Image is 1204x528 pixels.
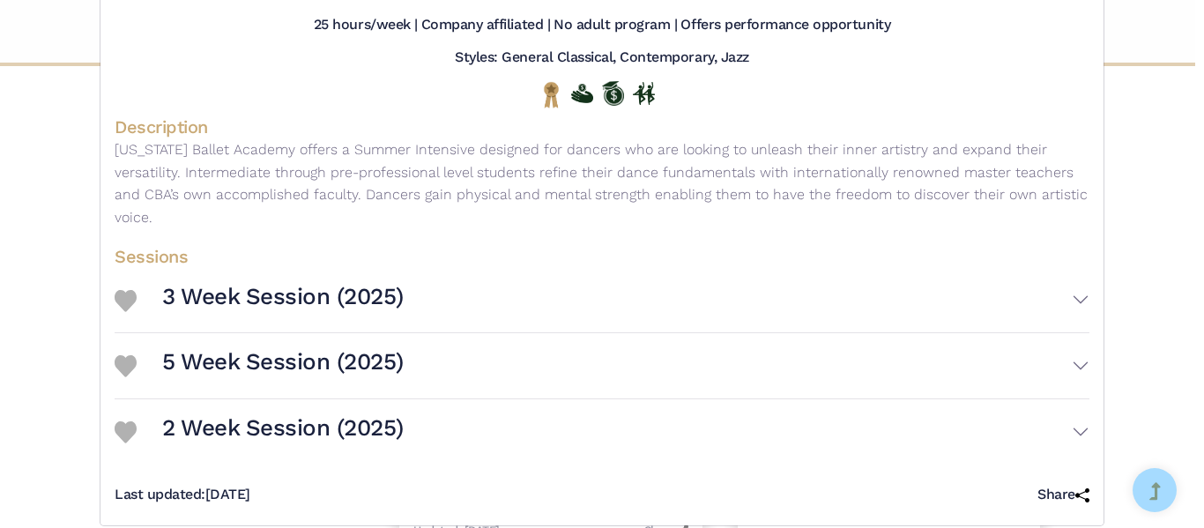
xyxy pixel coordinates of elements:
h5: Company affiliated | [421,16,550,34]
h4: Sessions [115,245,1089,268]
h3: 5 Week Session (2025) [162,347,404,377]
img: In Person [633,82,655,105]
h3: 2 Week Session (2025) [162,413,404,443]
img: Heart [115,290,137,312]
h5: Offers performance opportunity [680,16,890,34]
img: Offers Scholarship [602,81,624,106]
img: Heart [115,355,137,377]
h5: No adult program | [554,16,677,34]
h4: Description [115,115,1089,138]
img: Heart [115,421,137,443]
p: [US_STATE] Ballet Academy offers a Summer Intensive designed for dancers who are looking to unlea... [115,138,1089,228]
h5: 25 hours/week | [314,16,418,34]
h5: Share [1037,486,1089,504]
h3: 3 Week Session (2025) [162,282,404,312]
img: National [540,81,562,108]
h5: Styles: General Classical, Contemporary, Jazz [455,48,748,67]
button: 3 Week Session (2025) [162,275,1089,326]
span: Last updated: [115,486,205,502]
button: 2 Week Session (2025) [162,406,1089,457]
button: 5 Week Session (2025) [162,340,1089,391]
h5: [DATE] [115,486,250,504]
img: Offers Financial Aid [571,84,593,103]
